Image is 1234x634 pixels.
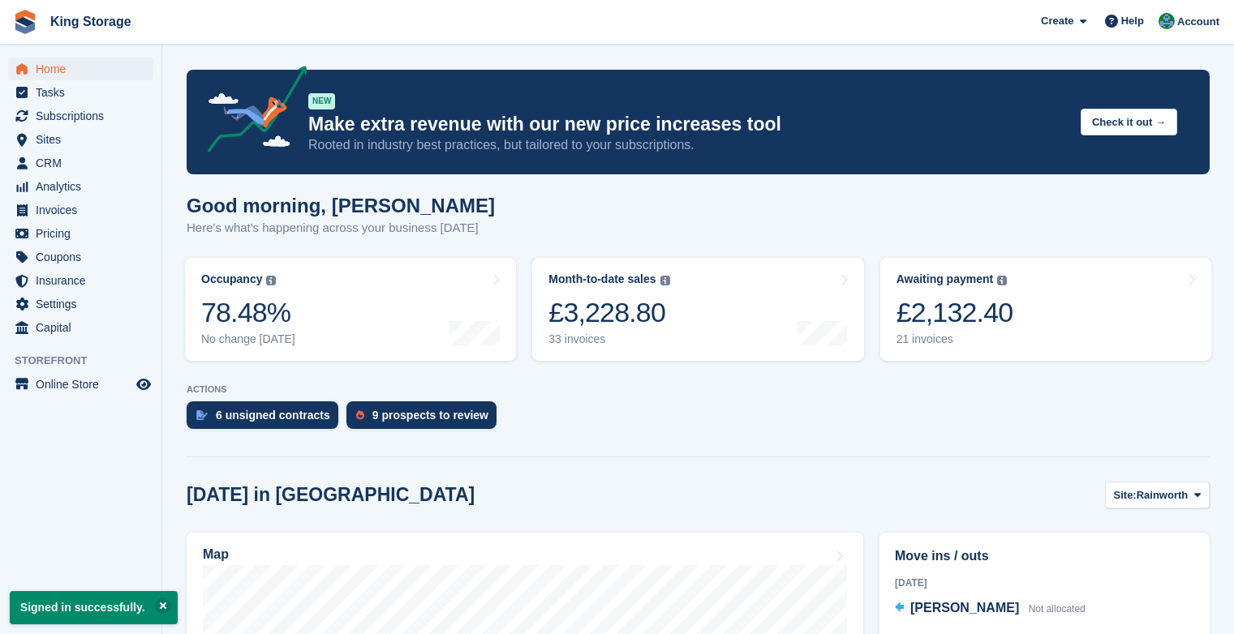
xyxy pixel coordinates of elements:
p: Here's what's happening across your business [DATE] [187,219,495,238]
div: No change [DATE] [201,332,295,346]
a: menu [8,373,153,396]
img: contract_signature_icon-13c848040528278c33f63329250d36e43548de30e8caae1d1a13099fd9432cc5.svg [196,410,208,420]
span: [PERSON_NAME] [910,601,1019,615]
a: Awaiting payment £2,132.40 21 invoices [880,258,1211,361]
img: icon-info-grey-7440780725fd019a000dd9b08b2336e03edf1995a4989e88bcd33f0948082b44.svg [660,276,670,285]
div: 6 unsigned contracts [216,409,330,422]
span: Home [36,58,133,80]
a: Preview store [134,375,153,394]
a: King Storage [44,8,138,35]
img: stora-icon-8386f47178a22dfd0bd8f6a31ec36ba5ce8667c1dd55bd0f319d3a0aa187defe.svg [13,10,37,34]
span: Site: [1114,487,1137,503]
div: 9 prospects to review [372,409,488,422]
h1: Good morning, [PERSON_NAME] [187,195,495,216]
p: ACTIONS [187,384,1210,395]
button: Site: Rainworth [1105,482,1210,508]
a: menu [8,152,153,174]
a: 9 prospects to review [346,401,505,437]
p: Make extra revenue with our new price increases tool [308,113,1068,136]
div: 78.48% [201,296,295,329]
p: Rooted in industry best practices, but tailored to your subscriptions. [308,136,1068,154]
a: menu [8,81,153,104]
span: Insurance [36,269,133,292]
span: Coupons [36,246,133,268]
a: menu [8,58,153,80]
span: Account [1177,14,1219,30]
span: Invoices [36,199,133,221]
div: Month-to-date sales [548,272,656,286]
span: CRM [36,152,133,174]
span: Rainworth [1137,487,1189,503]
a: Month-to-date sales £3,228.80 33 invoices [532,258,863,361]
img: icon-info-grey-7440780725fd019a000dd9b08b2336e03edf1995a4989e88bcd33f0948082b44.svg [266,276,276,285]
span: Help [1121,13,1144,29]
div: £2,132.40 [896,296,1013,329]
div: 33 invoices [548,332,669,346]
div: NEW [308,93,335,109]
h2: Move ins / outs [895,546,1194,566]
div: Occupancy [201,272,262,286]
a: menu [8,246,153,268]
a: menu [8,199,153,221]
div: [DATE] [895,576,1194,590]
h2: [DATE] in [GEOGRAPHIC_DATA] [187,484,475,506]
h2: Map [203,547,229,562]
img: John King [1159,13,1175,29]
span: Settings [36,293,133,315]
span: Subscriptions [36,105,133,127]
div: £3,228.80 [548,296,669,329]
img: prospect-51fa495bee0391a8d652442698ab0144808aea92771e9ea1ae160a38d050c398.svg [356,410,364,420]
div: 21 invoices [896,332,1013,346]
a: Occupancy 78.48% No change [DATE] [185,258,516,361]
span: Analytics [36,175,133,198]
div: Awaiting payment [896,272,994,286]
a: 6 unsigned contracts [187,401,346,437]
span: Online Store [36,373,133,396]
span: Tasks [36,81,133,104]
p: Signed in successfully. [10,591,178,624]
a: [PERSON_NAME] Not allocated [895,598,1086,619]
span: Capital [36,316,133,339]
span: Not allocated [1029,603,1086,615]
a: menu [8,269,153,292]
a: menu [8,293,153,315]
span: Storefront [15,353,161,369]
span: Pricing [36,222,133,245]
a: menu [8,316,153,339]
a: menu [8,175,153,198]
button: Check it out → [1081,109,1177,135]
a: menu [8,222,153,245]
a: menu [8,105,153,127]
img: price-adjustments-announcement-icon-8257ccfd72463d97f412b2fc003d46551f7dbcb40ab6d574587a9cd5c0d94... [194,66,307,158]
span: Create [1041,13,1073,29]
span: Sites [36,128,133,151]
a: menu [8,128,153,151]
img: icon-info-grey-7440780725fd019a000dd9b08b2336e03edf1995a4989e88bcd33f0948082b44.svg [997,276,1007,285]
